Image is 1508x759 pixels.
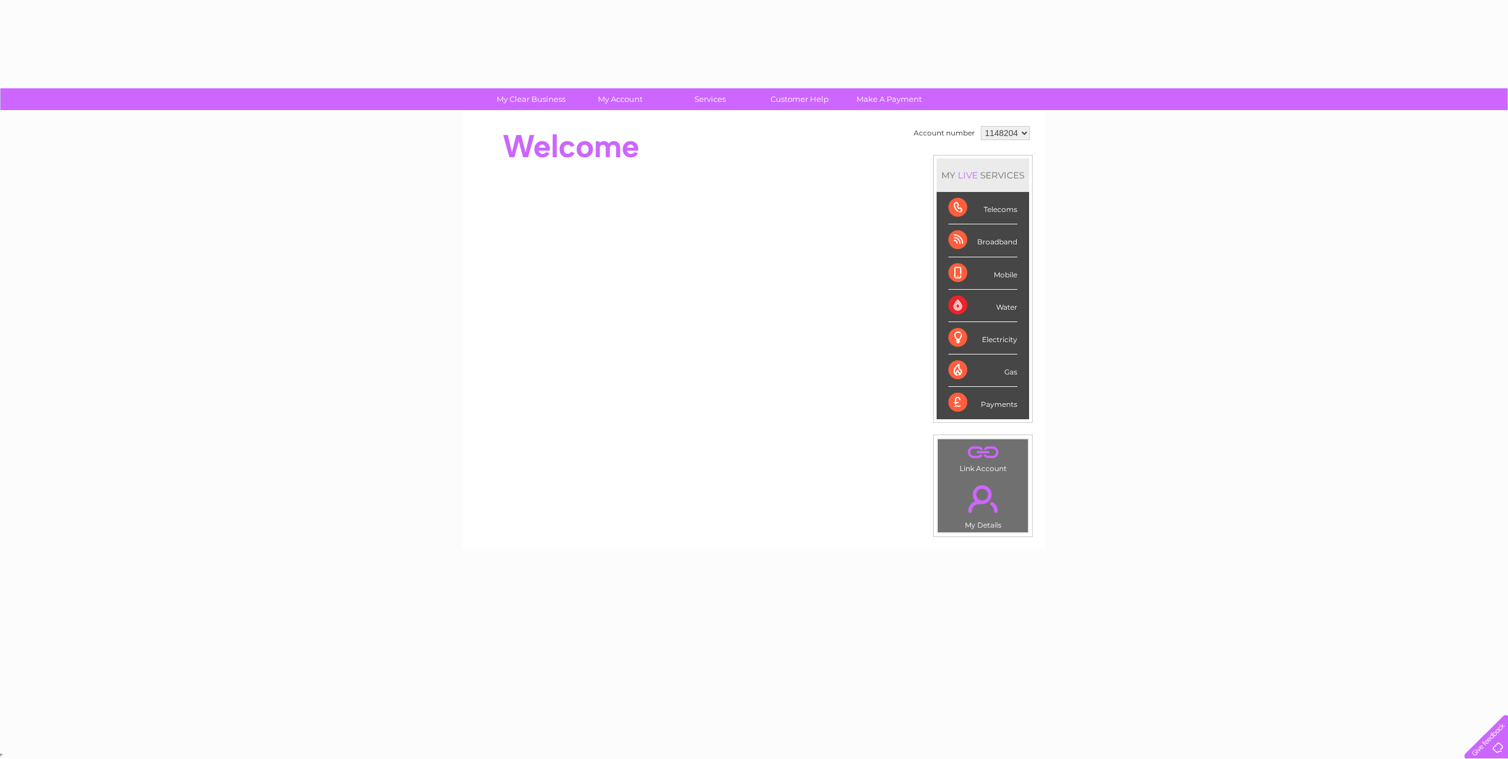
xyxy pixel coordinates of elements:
[948,257,1017,290] div: Mobile
[948,387,1017,419] div: Payments
[937,158,1029,192] div: MY SERVICES
[937,475,1029,533] td: My Details
[662,88,759,110] a: Services
[948,322,1017,354] div: Electricity
[911,123,978,143] td: Account number
[941,442,1025,463] a: .
[841,88,938,110] a: Make A Payment
[948,192,1017,224] div: Telecoms
[948,354,1017,387] div: Gas
[948,224,1017,257] div: Broadband
[572,88,669,110] a: My Account
[751,88,848,110] a: Customer Help
[937,439,1029,476] td: Link Account
[955,170,980,181] div: LIVE
[941,478,1025,519] a: .
[482,88,580,110] a: My Clear Business
[948,290,1017,322] div: Water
